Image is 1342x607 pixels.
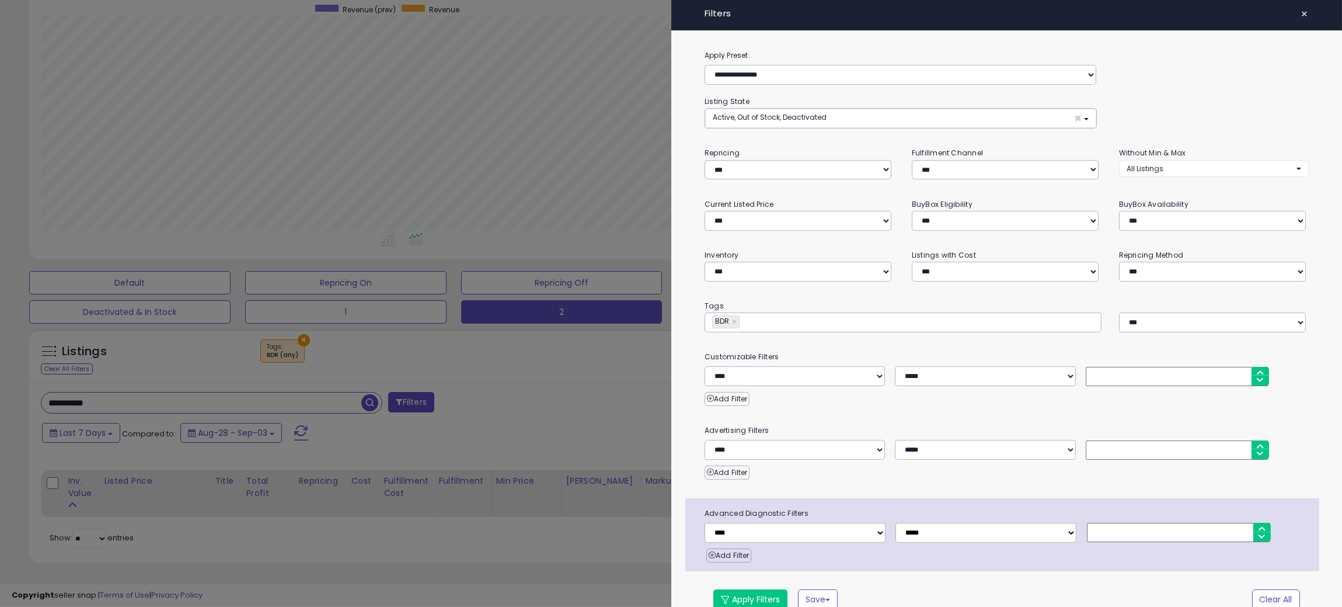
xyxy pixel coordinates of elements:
[705,250,738,260] small: Inventory
[705,148,740,158] small: Repricing
[1301,6,1309,22] span: ×
[1296,6,1313,22] button: ×
[696,424,1317,437] small: Advertising Filters
[732,316,739,328] a: ×
[696,351,1317,363] small: Customizable Filters
[696,300,1317,313] small: Tags
[713,112,827,122] span: Active, Out of Stock, Deactivated
[713,316,729,326] span: BDR
[912,148,983,158] small: Fulfillment Channel
[1074,112,1082,124] span: ×
[912,199,972,209] small: BuyBox Eligibility
[1119,199,1188,209] small: BuyBox Availability
[705,392,750,406] button: Add Filter
[1119,250,1184,260] small: Repricing Method
[1119,148,1186,158] small: Without Min & Max
[912,250,976,260] small: Listings with Cost
[705,109,1096,128] button: Active, Out of Stock, Deactivated ×
[705,96,750,106] small: Listing State
[696,507,1319,520] span: Advanced Diagnostic Filters
[1127,164,1163,174] span: All Listings
[705,466,750,480] button: Add Filter
[706,549,751,563] button: Add Filter
[1119,160,1309,177] button: All Listings
[696,49,1317,62] label: Apply Preset:
[705,9,1309,19] h4: Filters
[705,199,773,209] small: Current Listed Price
